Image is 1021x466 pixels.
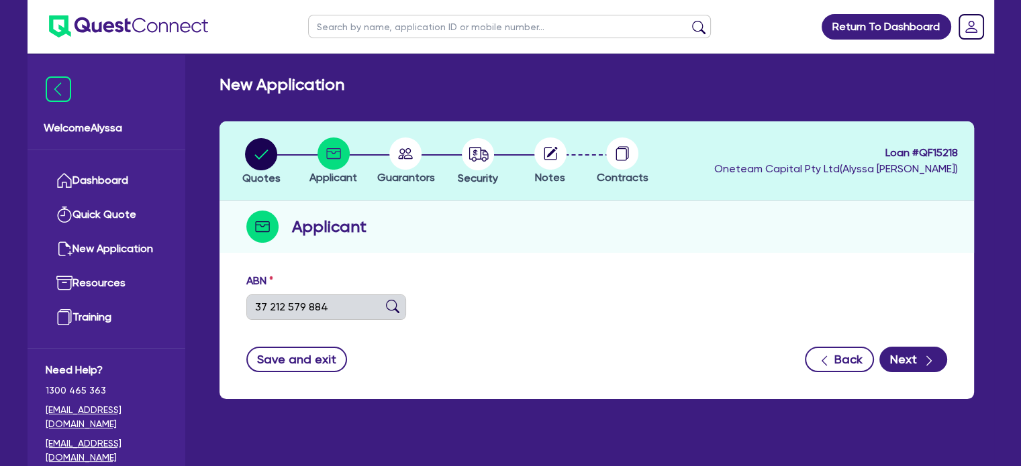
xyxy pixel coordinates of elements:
img: quick-quote [56,207,72,223]
span: Need Help? [46,362,167,378]
a: Dropdown toggle [954,9,989,44]
button: Security [457,137,499,187]
a: [EMAIL_ADDRESS][DOMAIN_NAME] [46,403,167,431]
a: Dashboard [46,164,167,198]
button: Next [879,347,947,372]
h2: Applicant [292,215,367,239]
span: 1300 465 363 [46,384,167,398]
img: quest-connect-logo-blue [49,15,208,38]
span: Notes [535,171,565,184]
a: [EMAIL_ADDRESS][DOMAIN_NAME] [46,436,167,465]
span: Contracts [597,171,648,184]
span: Security [458,172,498,184]
label: ABN [246,273,273,289]
img: new-application [56,241,72,257]
span: Applicant [309,171,357,184]
span: Welcome Alyssa [44,120,169,136]
span: Loan # QF15218 [714,145,958,161]
button: Save and exit [246,347,348,372]
img: icon-menu-close [46,76,71,102]
img: abn-lookup icon [386,300,399,313]
a: Training [46,300,167,335]
a: New Application [46,232,167,266]
a: Quick Quote [46,198,167,232]
span: Guarantors [377,171,434,184]
button: Back [805,347,874,372]
input: Search by name, application ID or mobile number... [308,15,711,38]
h2: New Application [220,75,344,95]
span: Oneteam Capital Pty Ltd ( Alyssa [PERSON_NAME] ) [714,162,958,175]
img: step-icon [246,211,279,243]
span: Quotes [242,172,281,184]
a: Return To Dashboard [822,14,951,40]
img: training [56,309,72,325]
img: resources [56,275,72,291]
button: Quotes [242,137,281,187]
a: Resources [46,266,167,300]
